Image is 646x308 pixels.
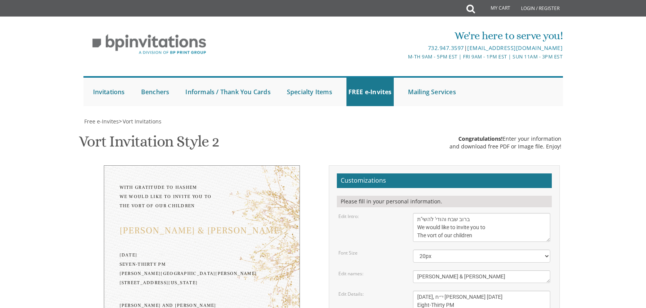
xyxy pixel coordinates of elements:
div: | [243,43,563,53]
div: M-Th 9am - 5pm EST | Fri 9am - 1pm EST | Sun 11am - 3pm EST [243,53,563,61]
a: FREE e-Invites [346,78,394,106]
div: We're here to serve you! [243,28,563,43]
label: Edit Intro: [338,213,359,220]
h1: Vort Invitation Style 2 [79,133,219,156]
div: Enter your information [450,135,561,143]
textarea: With gratitude to Hashem We would like to invite you to The vort of our children [413,213,551,242]
span: Free e-Invites [84,118,119,125]
a: Mailing Services [406,78,458,106]
a: Benchers [139,78,171,106]
a: Informals / Thank You Cards [183,78,272,106]
a: 732.947.3597 [428,44,464,52]
span: Congratulations! [458,135,503,142]
a: My Cart [474,1,516,16]
img: BP Invitation Loft [83,28,215,60]
h2: Customizations [337,173,552,188]
a: Vort Invitations [122,118,161,125]
span: Vort Invitations [123,118,161,125]
div: [PERSON_NAME] & [PERSON_NAME] [120,226,284,235]
a: Invitations [91,78,127,106]
span: > [119,118,161,125]
label: Font Size [338,250,358,256]
label: Edit names: [338,270,363,277]
label: Edit Details: [338,291,364,297]
div: [DATE] Seven-thirty PM [PERSON_NAME][GEOGRAPHIC_DATA][PERSON_NAME] [STREET_ADDRESS][US_STATE] [120,251,284,288]
a: Free e-Invites [83,118,119,125]
div: Please fill in your personal information. [337,196,552,207]
textarea: [PERSON_NAME] & [PERSON_NAME] [413,270,551,283]
div: and download free PDF or Image file. Enjoy! [450,143,561,150]
a: [EMAIL_ADDRESS][DOMAIN_NAME] [467,44,563,52]
div: With gratitude to Hashem We would like to invite you to The vort of our children [120,183,284,211]
a: Specialty Items [285,78,334,106]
